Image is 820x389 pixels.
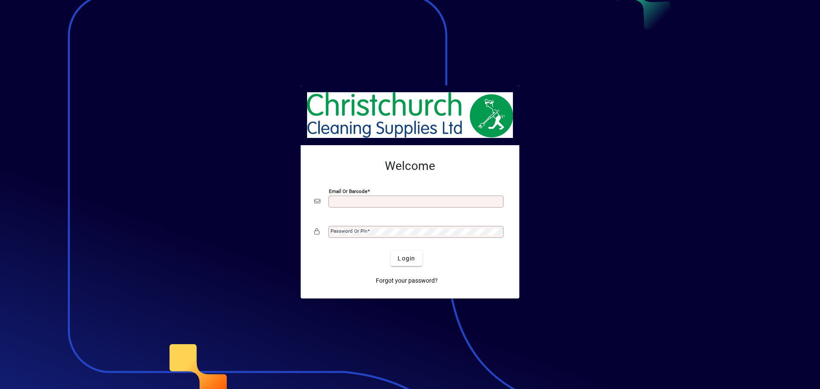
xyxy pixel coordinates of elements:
[331,228,367,234] mat-label: Password or Pin
[314,159,506,173] h2: Welcome
[391,251,422,266] button: Login
[329,188,367,194] mat-label: Email or Barcode
[372,273,441,288] a: Forgot your password?
[398,254,415,263] span: Login
[376,276,438,285] span: Forgot your password?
